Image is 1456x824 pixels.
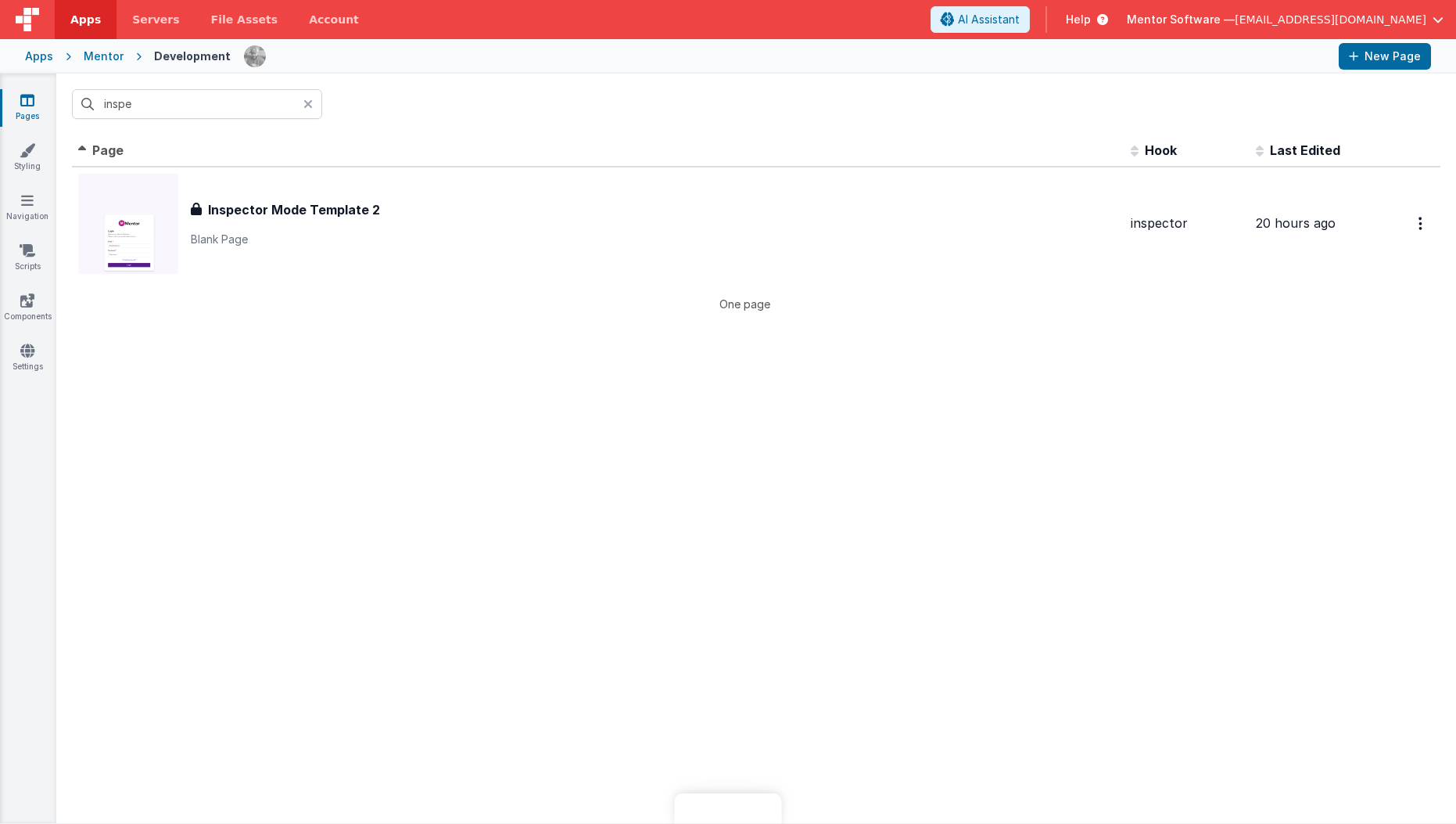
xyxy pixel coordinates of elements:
[211,12,278,27] span: File Assets
[1131,214,1243,232] div: inspector
[244,45,266,67] img: eba322066dbaa00baf42793ca2fab581
[25,49,53,64] div: Apps
[154,49,231,64] div: Development
[1270,142,1340,158] span: Last Edited
[70,12,101,27] span: Apps
[92,142,124,158] span: Page
[132,12,179,27] span: Servers
[1127,12,1235,27] span: Mentor Software —
[72,89,322,119] input: Search pages, id's ...
[72,296,1417,312] p: One page
[1235,12,1426,27] span: [EMAIL_ADDRESS][DOMAIN_NAME]
[958,12,1020,27] span: AI Assistant
[1066,12,1091,27] span: Help
[1339,43,1431,70] button: New Page
[191,232,1118,247] p: Blank Page
[931,6,1030,33] button: AI Assistant
[84,49,124,64] div: Mentor
[1145,142,1177,158] span: Hook
[1256,215,1336,231] span: 20 hours ago
[1127,12,1443,27] button: Mentor Software — [EMAIL_ADDRESS][DOMAIN_NAME]
[1409,207,1434,239] button: Options
[208,200,380,219] h3: Inspector Mode Template 2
